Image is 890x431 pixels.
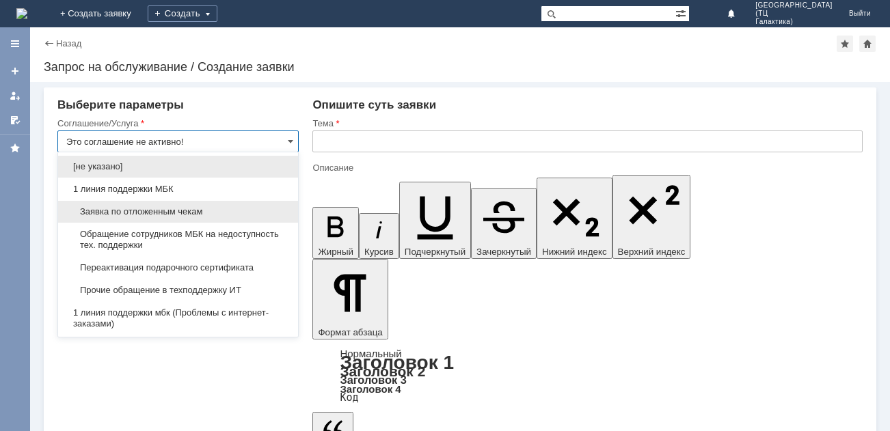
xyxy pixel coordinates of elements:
span: Нижний индекс [542,247,607,257]
button: Верхний индекс [612,175,691,259]
span: Формат абзаца [318,327,382,337]
div: Описание [312,163,860,172]
a: Заголовок 1 [340,352,454,373]
span: Зачеркнутый [476,247,531,257]
img: logo [16,8,27,19]
a: Заголовок 2 [340,363,425,379]
button: Нижний индекс [537,178,612,259]
span: (ТЦ [755,10,833,18]
a: Мои согласования [4,109,26,131]
div: Добавить в избранное [837,36,853,52]
span: Переактивация подарочного сертификата [66,262,290,273]
span: Галактика) [755,18,833,26]
span: Курсив [364,247,394,257]
a: Перейти на домашнюю страницу [16,8,27,19]
a: Заголовок 4 [340,383,401,395]
div: Соглашение/Услуга [57,119,296,128]
a: Нормальный [340,348,401,359]
span: Жирный [318,247,353,257]
span: Заявка по отложенным чекам [66,206,290,217]
button: Зачеркнутый [471,188,537,259]
span: Подчеркнутый [405,247,466,257]
span: Расширенный поиск [675,6,689,19]
span: 1 линия поддержки мбк (Проблемы с интернет-заказами) [66,307,290,329]
a: Заголовок 3 [340,374,406,386]
div: Запрос на обслуживание / Создание заявки [44,60,876,74]
span: 1 линия поддержки МБК [66,184,290,195]
button: Курсив [359,213,399,259]
button: Жирный [312,207,359,259]
span: Выберите параметры [57,98,184,111]
span: [не указано] [66,161,290,172]
button: Формат абзаца [312,259,388,339]
div: Тема [312,119,860,128]
button: Подчеркнутый [399,182,471,259]
span: Обращение сотрудников МБК на недоступность тех. поддержки [66,229,290,251]
a: Код [340,391,358,404]
span: Прочие обращение в техподдержку ИТ [66,285,290,296]
a: Назад [56,38,81,48]
a: Создать заявку [4,60,26,82]
div: Сделать домашней страницей [859,36,876,52]
div: Создать [148,5,217,22]
span: Опишите суть заявки [312,98,436,111]
a: Мои заявки [4,85,26,107]
span: Верхний индекс [618,247,686,257]
div: Формат абзаца [312,349,863,402]
span: [GEOGRAPHIC_DATA] [755,1,833,10]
